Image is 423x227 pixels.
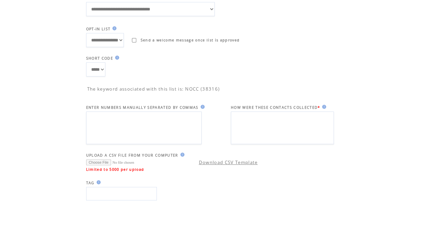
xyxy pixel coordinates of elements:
[320,105,326,109] img: help.gif
[86,27,111,31] span: OPT-IN LIST
[185,86,220,92] span: NOCC (38316)
[86,181,95,185] span: TAG
[199,159,258,165] a: Download CSV Template
[86,56,113,61] span: SHORT CODE
[86,105,199,110] span: ENTER NUMBERS MANUALLY SEPARATED BY COMMAS
[113,56,119,60] img: help.gif
[95,180,101,184] img: help.gif
[86,167,144,172] span: Limited to 5000 per upload
[86,153,178,158] span: UPLOAD A CSV FILE FROM YOUR COMPUTER
[178,153,184,157] img: help.gif
[141,38,240,42] span: Send a welcome message once list is approved
[87,86,184,92] span: The keyword associated with this list is:
[110,26,116,30] img: help.gif
[231,105,318,110] span: HOW WERE THESE CONTACTS COLLECTED
[199,105,205,109] img: help.gif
